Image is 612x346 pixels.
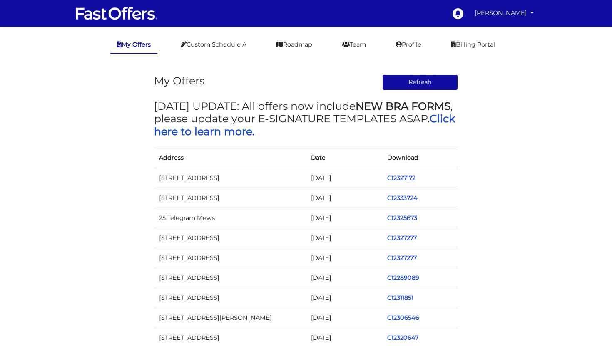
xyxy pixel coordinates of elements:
td: [DATE] [306,268,382,288]
td: [DATE] [306,228,382,248]
td: 25 Telegram Mews [154,208,306,228]
th: Download [382,148,458,168]
a: [PERSON_NAME] [471,5,537,21]
td: [STREET_ADDRESS] [154,248,306,268]
td: [DATE] [306,248,382,268]
a: Click here to learn more. [154,112,455,137]
strong: NEW BRA FORMS [356,100,450,112]
a: Roadmap [270,37,319,53]
th: Address [154,148,306,168]
td: [DATE] [306,288,382,308]
td: [DATE] [306,208,382,228]
td: [DATE] [306,188,382,208]
td: [STREET_ADDRESS] [154,228,306,248]
a: Profile [389,37,428,53]
a: C12311851 [387,294,413,302]
a: Team [336,37,373,53]
td: [STREET_ADDRESS] [154,168,306,188]
button: Refresh [382,74,458,90]
th: Date [306,148,382,168]
td: [STREET_ADDRESS][PERSON_NAME] [154,308,306,328]
a: C12325673 [387,214,417,222]
td: [STREET_ADDRESS] [154,288,306,308]
a: C12306546 [387,314,419,321]
a: C12320647 [387,334,418,341]
a: My Offers [110,37,157,54]
td: [DATE] [306,308,382,328]
a: C12333724 [387,194,418,202]
a: C12327172 [387,174,415,182]
td: [STREET_ADDRESS] [154,268,306,288]
a: C12327277 [387,234,417,242]
h3: [DATE] UPDATE: All offers now include , please update your E-SIGNATURE TEMPLATES ASAP. [154,100,458,138]
td: [DATE] [306,168,382,188]
a: Custom Schedule A [174,37,253,53]
td: [STREET_ADDRESS] [154,188,306,208]
a: C12327277 [387,254,417,262]
h3: My Offers [154,74,204,87]
a: C12289089 [387,274,419,282]
a: Billing Portal [445,37,502,53]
